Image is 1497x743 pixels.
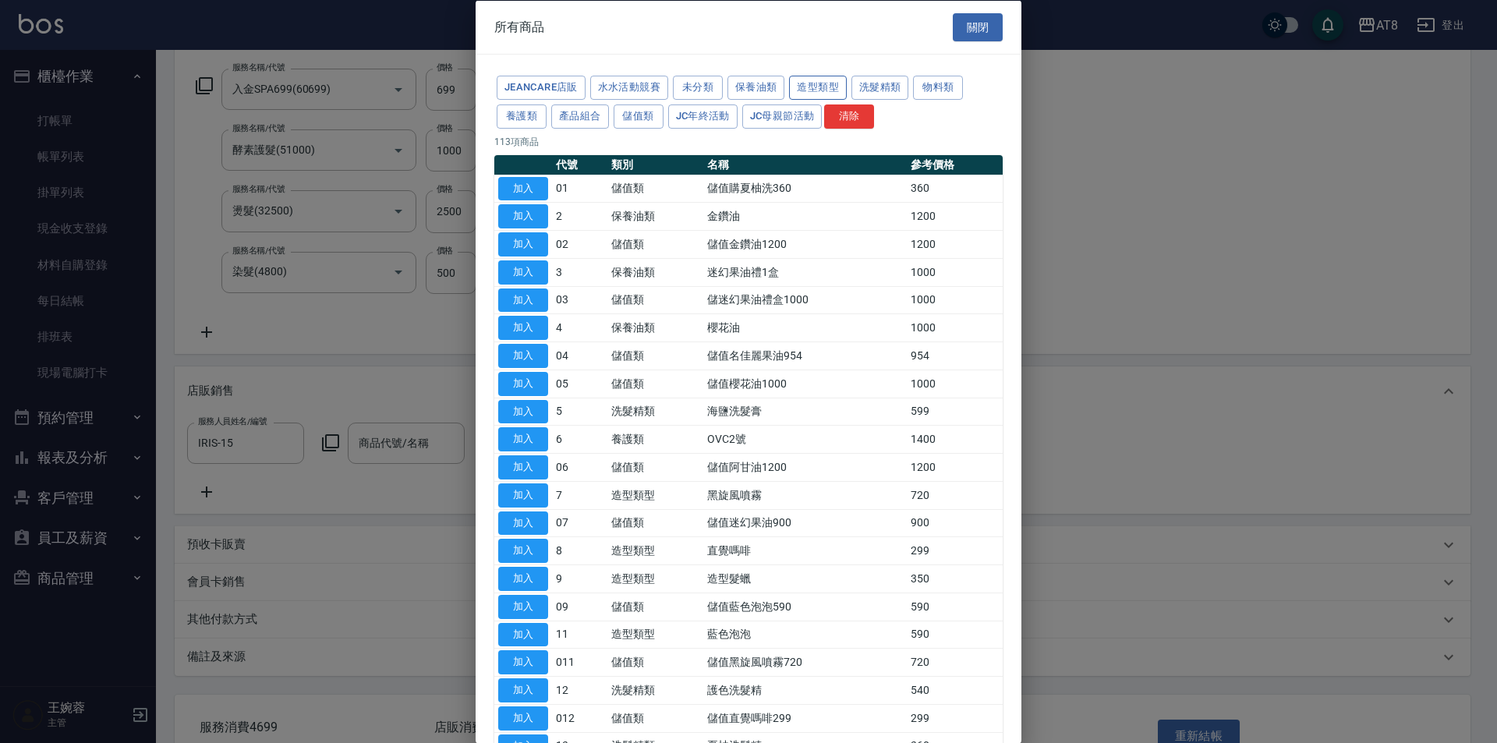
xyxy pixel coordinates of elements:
[907,536,1003,564] td: 299
[907,154,1003,175] th: 參考價格
[607,425,703,453] td: 養護類
[907,704,1003,732] td: 299
[497,76,586,100] button: JeanCare店販
[497,104,547,128] button: 養護類
[607,481,703,509] td: 造型類型
[668,104,738,128] button: JC年終活動
[552,648,607,676] td: 011
[907,341,1003,370] td: 954
[552,175,607,203] td: 01
[552,341,607,370] td: 04
[552,481,607,509] td: 7
[552,258,607,286] td: 3
[498,594,548,618] button: 加入
[907,453,1003,481] td: 1200
[907,621,1003,649] td: 590
[614,104,664,128] button: 儲值類
[703,481,907,509] td: 黑旋風噴霧
[552,370,607,398] td: 05
[498,344,548,368] button: 加入
[742,104,823,128] button: JC母親節活動
[552,286,607,314] td: 03
[552,593,607,621] td: 09
[907,481,1003,509] td: 720
[552,453,607,481] td: 06
[607,648,703,676] td: 儲值類
[494,134,1003,148] p: 113 項商品
[552,509,607,537] td: 07
[498,650,548,674] button: 加入
[907,202,1003,230] td: 1200
[552,398,607,426] td: 5
[703,313,907,341] td: 櫻花油
[498,678,548,702] button: 加入
[703,175,907,203] td: 儲值購夏柚洗360
[907,564,1003,593] td: 350
[494,19,544,34] span: 所有商品
[607,154,703,175] th: 類別
[551,104,609,128] button: 產品組合
[552,676,607,704] td: 12
[498,455,548,479] button: 加入
[607,676,703,704] td: 洗髮精類
[607,536,703,564] td: 造型類型
[703,536,907,564] td: 直覺嗎啡
[552,154,607,175] th: 代號
[703,564,907,593] td: 造型髮蠟
[552,202,607,230] td: 2
[703,154,907,175] th: 名稱
[953,12,1003,41] button: 關閉
[907,258,1003,286] td: 1000
[552,230,607,258] td: 02
[607,704,703,732] td: 儲值類
[789,76,847,100] button: 造型類型
[498,427,548,451] button: 加入
[498,539,548,563] button: 加入
[907,370,1003,398] td: 1000
[498,511,548,535] button: 加入
[498,288,548,312] button: 加入
[498,260,548,284] button: 加入
[703,676,907,704] td: 護色洗髮精
[727,76,785,100] button: 保養油類
[498,622,548,646] button: 加入
[703,509,907,537] td: 儲值迷幻果油900
[607,230,703,258] td: 儲值類
[498,204,548,228] button: 加入
[703,621,907,649] td: 藍色泡泡
[552,564,607,593] td: 9
[907,509,1003,537] td: 900
[703,286,907,314] td: 儲迷幻果油禮盒1000
[703,593,907,621] td: 儲值藍色泡泡590
[498,371,548,395] button: 加入
[552,704,607,732] td: 012
[907,286,1003,314] td: 1000
[607,509,703,537] td: 儲值類
[607,341,703,370] td: 儲值類
[607,453,703,481] td: 儲值類
[607,398,703,426] td: 洗髮精類
[498,706,548,730] button: 加入
[703,648,907,676] td: 儲值黑旋風噴霧720
[673,76,723,100] button: 未分類
[607,258,703,286] td: 保養油類
[552,313,607,341] td: 4
[552,621,607,649] td: 11
[498,483,548,507] button: 加入
[703,398,907,426] td: 海鹽洗髮膏
[824,104,874,128] button: 清除
[703,258,907,286] td: 迷幻果油禮1盒
[703,453,907,481] td: 儲值阿甘油1200
[607,202,703,230] td: 保養油類
[703,704,907,732] td: 儲值直覺嗎啡299
[552,425,607,453] td: 6
[607,313,703,341] td: 保養油類
[703,230,907,258] td: 儲值金鑽油1200
[498,567,548,591] button: 加入
[590,76,668,100] button: 水水活動競賽
[703,370,907,398] td: 儲值櫻花油1000
[607,593,703,621] td: 儲值類
[703,341,907,370] td: 儲值名佳麗果油954
[498,232,548,257] button: 加入
[907,398,1003,426] td: 599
